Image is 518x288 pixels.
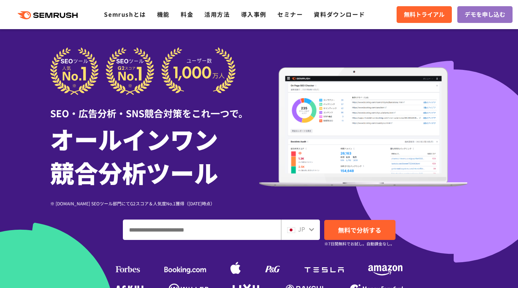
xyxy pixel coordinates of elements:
[314,10,365,19] a: 資料ダウンロード
[324,220,395,240] a: 無料で分析する
[50,200,259,207] div: ※ [DOMAIN_NAME] SEOツール部門にてG2スコア＆人気度No.1獲得（[DATE]時点）
[465,10,505,19] span: デモを申し込む
[157,10,170,19] a: 機能
[404,10,445,19] span: 無料トライアル
[338,225,381,234] span: 無料で分析する
[298,225,305,233] span: JP
[50,95,259,120] div: SEO・広告分析・SNS競合対策をこれ一つで。
[181,10,193,19] a: 料金
[277,10,303,19] a: セミナー
[324,240,394,247] small: ※7日間無料でお試し。自動課金なし。
[241,10,266,19] a: 導入事例
[104,10,146,19] a: Semrushとは
[397,6,452,23] a: 無料トライアル
[123,220,281,240] input: ドメイン、キーワードまたはURLを入力してください
[50,122,259,189] h1: オールインワン 競合分析ツール
[457,6,513,23] a: デモを申し込む
[204,10,230,19] a: 活用方法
